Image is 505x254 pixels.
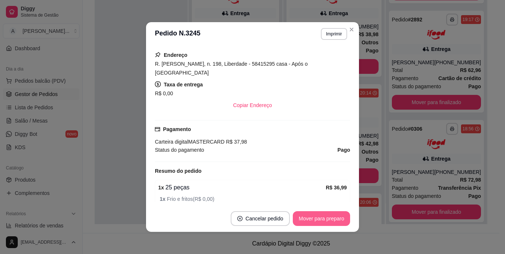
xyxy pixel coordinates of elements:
[155,90,173,96] span: R$ 0,00
[231,211,290,226] button: close-circleCancelar pedido
[338,147,350,153] strong: Pago
[155,28,200,40] h3: Pedido N. 3245
[326,185,347,190] strong: R$ 36,99
[158,183,326,192] div: 25 peças
[155,127,160,132] span: credit-card
[321,28,347,40] button: Imprimir
[155,52,161,58] span: pushpin
[155,168,201,174] strong: Resumo do pedido
[346,24,357,35] button: Close
[155,139,224,145] span: Carteira digital MASTERCARD
[155,61,308,76] span: R. [PERSON_NAME], n. 198, Liberdade - 58415295 casa - Após o [GEOGRAPHIC_DATA]
[160,195,347,203] span: Frio e fritos ( R$ 0,00 )
[155,146,204,154] span: Status do pagamento
[237,216,243,221] span: close-circle
[164,52,187,58] strong: Endereço
[224,139,247,145] span: R$ 37,98
[164,82,203,87] strong: Taxa de entrega
[155,81,161,87] span: dollar
[227,98,278,113] button: Copiar Endereço
[158,185,164,190] strong: 1 x
[160,196,167,202] strong: 1 x
[163,126,191,132] strong: Pagamento
[293,211,350,226] button: Mover para preparo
